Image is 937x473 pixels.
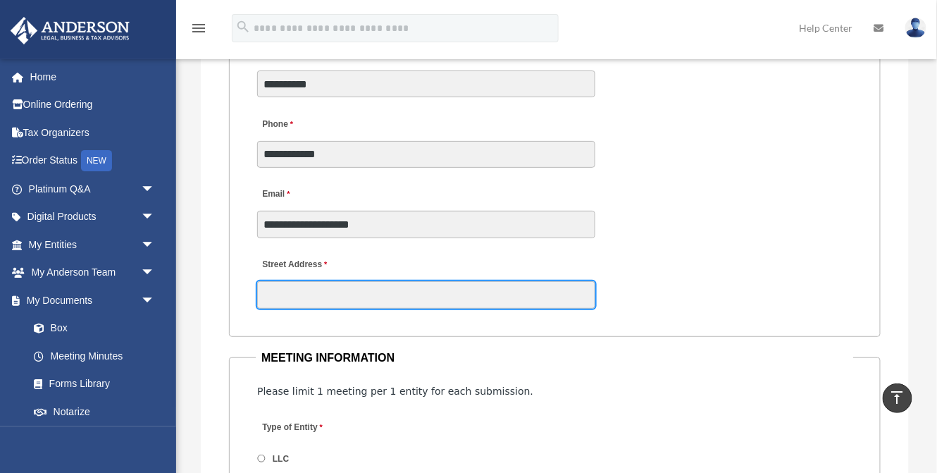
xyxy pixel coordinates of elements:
span: arrow_drop_down [141,231,169,259]
span: arrow_drop_down [141,286,169,315]
a: vertical_align_top [883,383,912,413]
a: Notarize [20,398,176,426]
div: NEW [81,150,112,171]
label: LLC [268,453,294,466]
span: arrow_drop_down [141,426,169,455]
img: User Pic [905,18,926,38]
a: Meeting Minutes [20,342,169,370]
span: arrow_drop_down [141,175,169,204]
i: menu [190,20,207,37]
a: Order StatusNEW [10,147,176,176]
i: vertical_align_top [889,389,906,406]
a: Home [10,63,176,91]
a: My Documentsarrow_drop_down [10,286,176,314]
span: arrow_drop_down [141,203,169,232]
a: Platinum Q&Aarrow_drop_down [10,175,176,203]
label: Email [257,185,293,204]
span: Please limit 1 meeting per 1 entity for each submission. [257,386,533,397]
a: Tax Organizers [10,118,176,147]
a: Online Learningarrow_drop_down [10,426,176,454]
a: Box [20,314,176,343]
label: Type of Entity [257,419,391,438]
label: Street Address [257,256,391,275]
img: Anderson Advisors Platinum Portal [6,17,134,44]
a: menu [190,25,207,37]
a: Forms Library [20,370,176,398]
a: My Entitiesarrow_drop_down [10,231,176,259]
span: arrow_drop_down [141,259,169,288]
i: search [235,19,251,35]
legend: MEETING INFORMATION [256,348,854,368]
a: Online Ordering [10,91,176,119]
a: My Anderson Teamarrow_drop_down [10,259,176,287]
a: Digital Productsarrow_drop_down [10,203,176,231]
label: Phone [257,115,297,134]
